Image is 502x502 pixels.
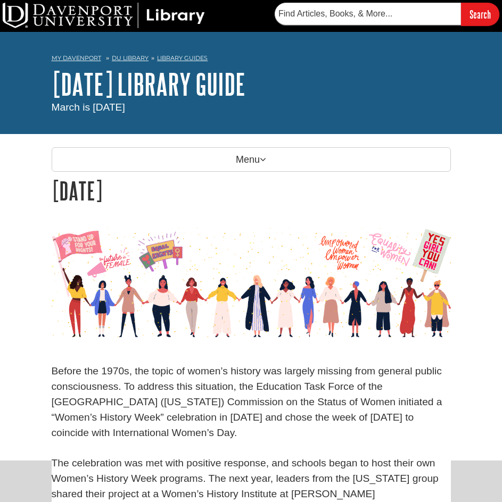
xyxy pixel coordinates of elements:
[52,102,125,113] span: March is [DATE]
[461,3,499,26] input: Search
[275,3,499,26] form: Searches DU Library's articles, books, and more
[52,177,451,204] h1: [DATE]
[3,3,205,28] img: DU Library
[112,54,149,62] a: DU Library
[52,228,451,337] img: women's history month
[52,147,451,172] p: Menu
[275,3,461,25] input: Find Articles, Books, & More...
[52,54,101,63] a: My Davenport
[52,68,245,101] a: [DATE] Library Guide
[157,54,208,62] a: Library Guides
[52,51,451,68] nav: breadcrumb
